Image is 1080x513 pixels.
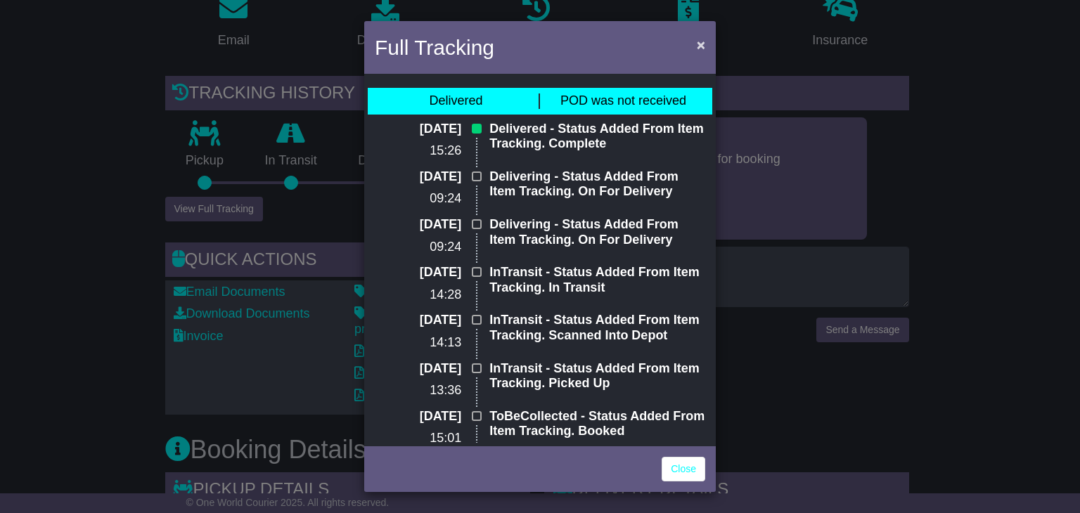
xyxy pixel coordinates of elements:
[375,431,461,446] p: 15:01
[375,335,461,351] p: 14:13
[489,313,705,343] p: InTransit - Status Added From Item Tracking. Scanned Into Depot
[489,409,705,439] p: ToBeCollected - Status Added From Item Tracking. Booked
[375,361,461,377] p: [DATE]
[375,313,461,328] p: [DATE]
[690,30,712,59] button: Close
[375,191,461,207] p: 09:24
[697,37,705,53] span: ×
[489,122,705,152] p: Delivered - Status Added From Item Tracking. Complete
[429,93,482,109] div: Delivered
[375,122,461,137] p: [DATE]
[375,287,461,303] p: 14:28
[375,32,494,63] h4: Full Tracking
[375,169,461,185] p: [DATE]
[489,361,705,391] p: InTransit - Status Added From Item Tracking. Picked Up
[489,217,705,247] p: Delivering - Status Added From Item Tracking. On For Delivery
[375,240,461,255] p: 09:24
[375,265,461,280] p: [DATE]
[560,93,686,108] span: POD was not received
[375,217,461,233] p: [DATE]
[375,143,461,159] p: 15:26
[489,265,705,295] p: InTransit - Status Added From Item Tracking. In Transit
[489,169,705,200] p: Delivering - Status Added From Item Tracking. On For Delivery
[375,409,461,424] p: [DATE]
[375,383,461,398] p: 13:36
[662,457,705,481] a: Close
